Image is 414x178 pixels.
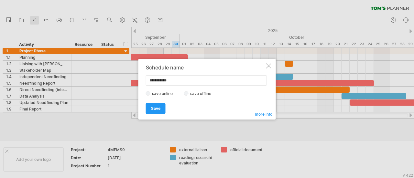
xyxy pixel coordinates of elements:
span: Save [151,106,160,111]
label: save offline [189,91,217,96]
a: Save [146,103,166,114]
label: save online [150,91,178,96]
span: more info [255,112,272,117]
div: Schedule name [146,65,265,70]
